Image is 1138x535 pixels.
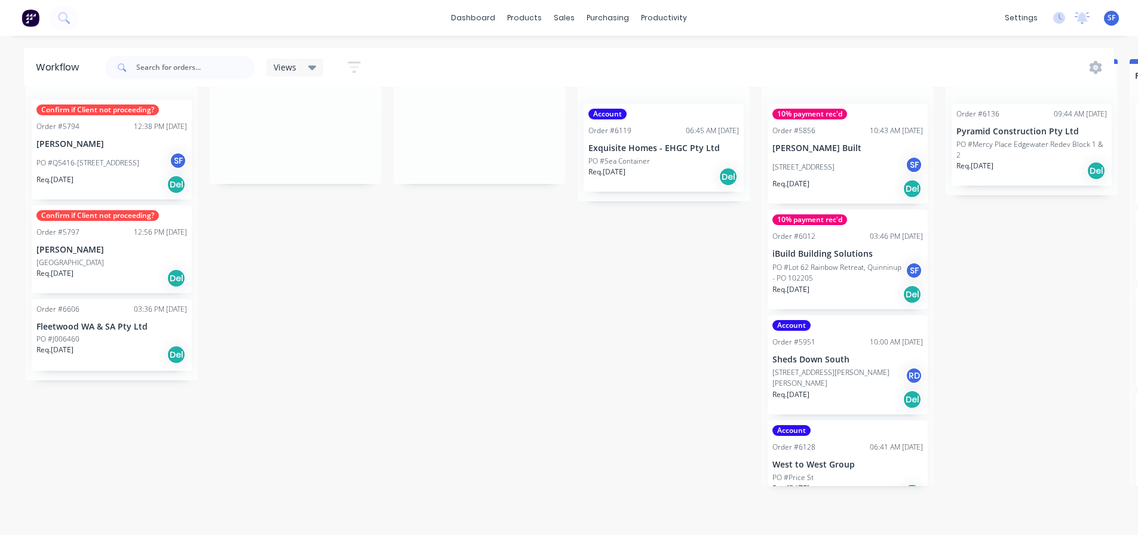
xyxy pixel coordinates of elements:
[32,100,192,199] div: Confirm if Client not proceeding?Order #579412:38 PM [DATE][PERSON_NAME]PO #Q5416-[STREET_ADDRESS...
[772,320,811,331] div: Account
[548,9,581,27] div: sales
[768,420,928,508] div: AccountOrder #612806:41 AM [DATE]West to West GroupPO #Price StReq.[DATE]Del
[588,125,631,136] div: Order #6119
[719,167,738,186] div: Del
[36,245,187,255] p: [PERSON_NAME]
[768,104,928,204] div: 10% payment rec'dOrder #585610:43 AM [DATE][PERSON_NAME] Built[STREET_ADDRESS]SFReq.[DATE]Del
[32,205,192,293] div: Confirm if Client not proceeding?Order #579712:56 PM [DATE][PERSON_NAME][GEOGRAPHIC_DATA]Req.[DAT...
[635,9,693,27] div: productivity
[772,355,923,365] p: Sheds Down South
[772,214,847,225] div: 10% payment rec'd
[36,334,79,345] p: PO #J006460
[772,143,923,153] p: [PERSON_NAME] Built
[584,104,744,192] div: AccountOrder #611906:45 AM [DATE]Exquisite Homes - EHGC Pty LtdPO #Sea ContainerReq.[DATE]Del
[870,442,923,453] div: 06:41 AM [DATE]
[956,127,1107,137] p: Pyramid Construction Pty Ltd
[167,175,186,194] div: Del
[22,9,39,27] img: Factory
[999,9,1044,27] div: settings
[768,210,928,309] div: 10% payment rec'dOrder #601203:46 PM [DATE]iBuild Building SolutionsPO #Lot 62 Rainbow Retreat, Q...
[905,262,923,279] div: SF
[772,179,809,189] p: Req. [DATE]
[686,125,739,136] div: 06:45 AM [DATE]
[772,262,905,284] p: PO #Lot 62 Rainbow Retreat, Quinninup - PO 102205
[36,322,187,332] p: Fleetwood WA & SA Pty Ltd
[772,425,811,436] div: Account
[36,304,79,315] div: Order #6606
[36,268,73,279] p: Req. [DATE]
[167,269,186,288] div: Del
[36,60,85,75] div: Workflow
[956,139,1107,161] p: PO #Mercy Place Edgewater Redev Block 1 & 2
[772,231,815,242] div: Order #6012
[870,337,923,348] div: 10:00 AM [DATE]
[581,9,635,27] div: purchasing
[772,460,923,470] p: West to West Group
[36,104,159,115] div: Confirm if Client not proceeding?
[870,125,923,136] div: 10:43 AM [DATE]
[134,227,187,238] div: 12:56 PM [DATE]
[772,162,835,173] p: [STREET_ADDRESS]
[134,121,187,132] div: 12:38 PM [DATE]
[768,315,928,415] div: AccountOrder #595110:00 AM [DATE]Sheds Down South[STREET_ADDRESS][PERSON_NAME][PERSON_NAME]RDReq....
[903,390,922,409] div: Del
[772,109,847,119] div: 10% payment rec'd
[905,367,923,385] div: RD
[588,156,650,167] p: PO #Sea Container
[772,389,809,400] p: Req. [DATE]
[1108,13,1115,23] span: SF
[903,179,922,198] div: Del
[956,109,999,119] div: Order #6136
[588,167,625,177] p: Req. [DATE]
[136,56,254,79] input: Search for orders...
[956,161,993,171] p: Req. [DATE]
[903,484,922,503] div: Del
[36,210,159,221] div: Confirm if Client not proceeding?
[36,345,73,355] p: Req. [DATE]
[274,61,296,73] span: Views
[772,442,815,453] div: Order #6128
[36,158,139,168] p: PO #Q5416-[STREET_ADDRESS]
[588,143,739,153] p: Exquisite Homes - EHGC Pty Ltd
[169,152,187,170] div: SF
[36,121,79,132] div: Order #5794
[952,104,1112,186] div: Order #613609:44 AM [DATE]Pyramid Construction Pty LtdPO #Mercy Place Edgewater Redev Block 1 & 2...
[32,299,192,371] div: Order #660603:36 PM [DATE]Fleetwood WA & SA Pty LtdPO #J006460Req.[DATE]Del
[134,304,187,315] div: 03:36 PM [DATE]
[445,9,501,27] a: dashboard
[772,249,923,259] p: iBuild Building Solutions
[36,257,104,268] p: [GEOGRAPHIC_DATA]
[167,345,186,364] div: Del
[903,285,922,304] div: Del
[36,174,73,185] p: Req. [DATE]
[772,483,809,494] p: Req. [DATE]
[772,367,905,389] p: [STREET_ADDRESS][PERSON_NAME][PERSON_NAME]
[36,227,79,238] div: Order #5797
[501,9,548,27] div: products
[588,109,627,119] div: Account
[905,156,923,174] div: SF
[772,125,815,136] div: Order #5856
[36,139,187,149] p: [PERSON_NAME]
[1087,161,1106,180] div: Del
[870,231,923,242] div: 03:46 PM [DATE]
[772,337,815,348] div: Order #5951
[772,472,814,483] p: PO #Price St
[772,284,809,295] p: Req. [DATE]
[1054,109,1107,119] div: 09:44 AM [DATE]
